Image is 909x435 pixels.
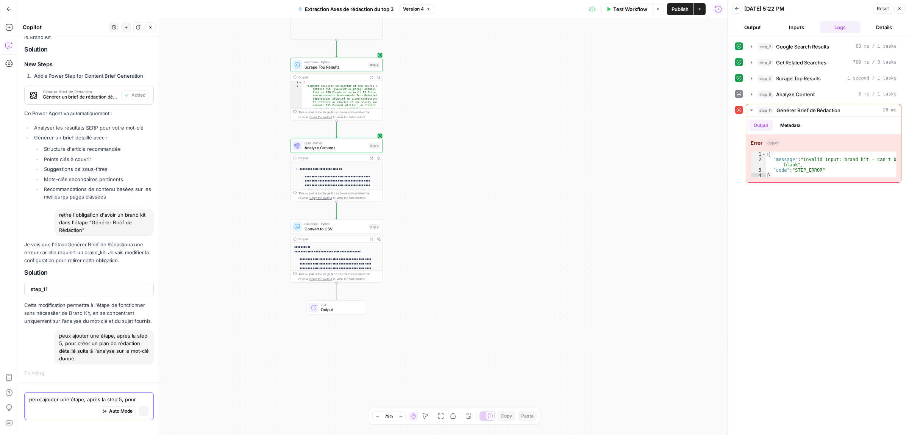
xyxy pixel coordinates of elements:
span: Auto Mode [109,408,133,415]
span: 28 ms [883,107,897,114]
span: Générer Brief de Rédaction [776,106,840,114]
span: Run Code · Python [305,60,366,65]
strong: Add a Power Step for Content Brief Generation [34,73,143,79]
button: Output [732,21,773,33]
button: Test Workflow [601,3,652,15]
div: Copilot [23,23,107,31]
span: Scrape Top Results [305,64,366,70]
div: 4 [751,173,766,178]
span: LLM · GPT-5 [305,141,366,146]
li: Points clés à couvrir [42,155,154,163]
div: Run Code · PythonScrape Top ResultsStep 4Output[ "Comment utiliser un clavier et une souris sur c... [291,58,383,120]
div: 3 [751,167,766,173]
span: Publish [672,5,689,13]
span: Scrape Top Results [776,75,821,82]
span: Copy the output [309,115,332,119]
li: Recommandations de contenu basées sur les meilleures pages classées [42,185,154,200]
span: step_3 [757,59,773,66]
div: Output [298,156,366,161]
span: Analyze Content [776,91,815,98]
span: Reset [877,5,889,12]
span: Générer Brief de Rédaction [67,241,130,247]
span: 8 ms / 1 tasks [858,91,897,98]
span: 1 second / 1 tasks [847,75,897,82]
li: Suggestions de sous-titres [42,165,154,173]
h3: New Steps [24,61,154,68]
li: Analyser les résultats SERP pour votre mot-clé [32,124,154,131]
g: Edge from step_5 to step_7 [336,202,337,219]
div: 2 [751,157,766,167]
span: Toggle code folding, rows 1 through 3 [298,81,302,84]
button: Inputs [776,21,817,33]
span: Extraction Axes de rédaction du top 3 [305,5,394,13]
div: This output is too large & has been abbreviated for review. to view the full content. [298,110,380,119]
div: Thinking [24,369,154,377]
span: step_11 [31,285,146,293]
g: Edge from step_4 to step_5 [336,121,337,138]
button: Publish [667,3,693,15]
li: Générer un brief détaillé avec : [32,134,154,200]
div: ... [44,369,49,377]
span: End [321,303,361,308]
button: Extraction Axes de rédaction du top 3 [294,3,398,15]
span: step_2 [757,43,773,50]
li: Mots-clés secondaires pertinents [42,175,154,183]
button: 760 ms / 3 tasks [746,56,901,69]
button: Output [749,120,773,131]
span: Run Code · Python [305,222,366,227]
button: Auto Mode [99,406,136,416]
button: 8 ms / 1 tasks [746,88,901,100]
button: Logs [820,21,861,33]
span: Added [131,92,145,99]
button: 28 ms [746,104,901,116]
li: Structure d'article recommandée [42,145,154,153]
span: Copy the output [309,277,332,280]
h2: Solution [24,269,154,276]
span: Générer un brief de rédaction détaillé basé sur l'analyse du mot-clé [43,94,118,100]
span: 63 ms / 1 tasks [856,43,897,50]
span: Output [321,307,361,313]
span: Get Related Searches [776,59,826,66]
g: Edge from step_3 to step_4 [336,40,337,57]
span: Analyze Content [305,145,366,151]
div: 1 [751,152,766,157]
span: Convert to CSV [305,226,366,232]
div: 28 ms [746,117,901,182]
button: Paste [518,411,537,421]
span: step_4 [757,75,773,82]
div: Step 7 [369,224,380,229]
span: step_11 [757,106,773,114]
div: EndOutput [291,300,383,315]
span: Toggle code folding, rows 1 through 4 [762,152,766,157]
span: object [765,139,780,146]
h2: Solution [24,46,154,53]
p: Ce Power Agent va automatiquement : [24,110,154,117]
p: Cette modification permettra à l'étape de fonctionner sans nécessiter de Brand Kit, en se concent... [24,301,154,325]
button: Details [864,21,904,33]
span: Copy the output [309,196,332,200]
button: 63 ms / 1 tasks [746,41,901,53]
div: Step 4 [369,62,380,67]
button: Added [121,90,149,100]
div: Output [298,75,366,80]
div: retire l'obligation d'avoir un brand kit dans l'étape "Générer Brief de Rédaction" [55,209,154,236]
span: Copy [501,413,512,419]
span: step_5 [757,91,773,98]
div: 1 [291,81,302,84]
button: Reset [873,4,892,14]
div: peux ajouter une étape, après la step 5, pour créer un plan de rédaction détaillé suite à l'analy... [55,330,154,365]
g: Edge from step_7 to end [336,283,337,300]
div: This output is too large & has been abbreviated for review. to view the full content. [298,191,380,200]
p: Je vois que l'étape a une erreur car elle requiert un brand_kit. Je vais modifier la configuratio... [24,241,154,264]
strong: Error [751,139,762,147]
button: Copy [498,411,515,421]
button: 1 second / 1 tasks [746,72,901,84]
span: Générer Brief de Rédaction [43,90,118,94]
span: Test Workflow [613,5,647,13]
div: Step 5 [369,143,380,149]
div: This output is too large & has been abbreviated for review. to view the full content. [298,272,380,281]
button: Metadata [776,120,805,131]
span: Paste [521,413,534,419]
span: Version 4 [403,6,424,13]
span: 79% [385,413,393,419]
